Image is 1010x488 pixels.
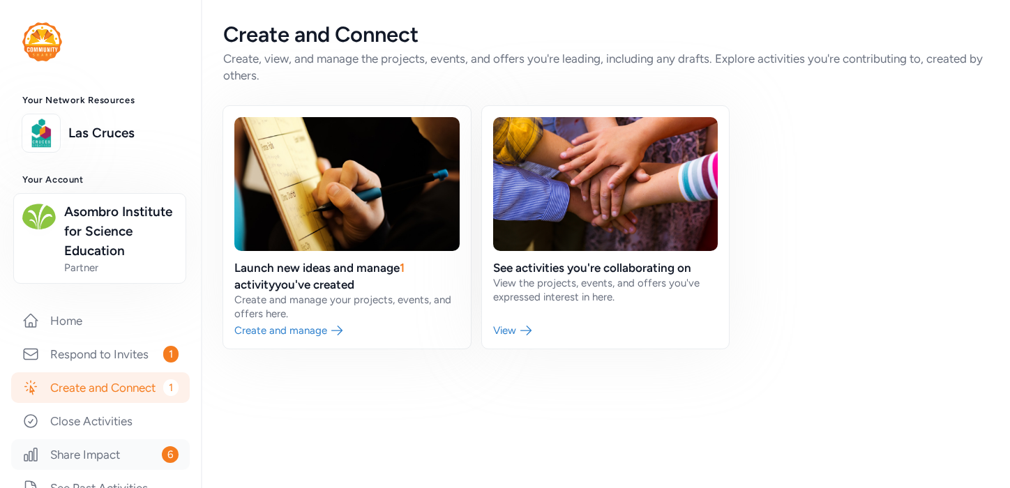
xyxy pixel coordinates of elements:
[11,439,190,470] a: Share Impact6
[223,50,988,84] div: Create, view, and manage the projects, events, and offers you're leading, including any drafts. E...
[11,305,190,336] a: Home
[64,261,177,275] span: Partner
[22,95,179,106] h3: Your Network Resources
[11,339,190,369] a: Respond to Invites1
[64,202,177,261] span: Asombro Institute for Science Education
[11,372,190,403] a: Create and Connect1
[163,379,179,396] span: 1
[223,22,988,47] div: Create and Connect
[68,123,179,143] a: Las Cruces
[163,346,179,363] span: 1
[162,446,179,463] span: 6
[11,406,190,436] a: Close Activities
[13,193,186,284] button: Asombro Institute for Science EducationPartner
[26,118,56,148] img: logo
[22,174,179,185] h3: Your Account
[22,22,62,61] img: logo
